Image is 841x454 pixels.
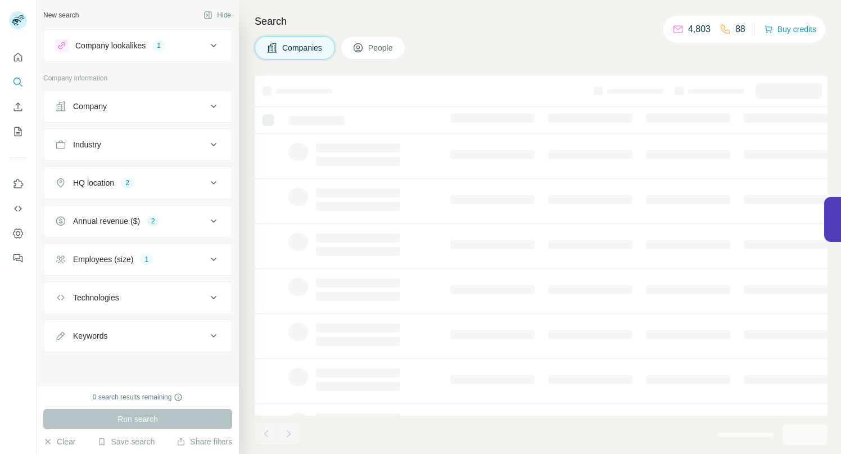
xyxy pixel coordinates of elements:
button: Hide [196,7,239,24]
button: HQ location2 [44,169,232,196]
div: Company [73,101,107,112]
button: Employees (size)1 [44,246,232,273]
span: People [368,42,394,53]
button: Company lookalikes1 [44,32,232,59]
button: Search [9,72,27,92]
div: Industry [73,139,101,150]
button: Buy credits [764,21,816,37]
p: 88 [735,23,745,36]
button: Feedback [9,248,27,268]
div: HQ location [73,177,114,188]
div: New search [43,10,79,20]
div: Technologies [73,292,119,303]
button: Enrich CSV [9,97,27,117]
button: Save search [97,436,155,447]
p: 4,803 [688,23,711,36]
button: Quick start [9,47,27,68]
div: Company lookalikes [75,40,146,51]
button: My lists [9,122,27,142]
div: Keywords [73,330,107,341]
button: Share filters [177,436,232,447]
p: Company information [43,73,232,83]
div: 2 [147,216,160,226]
button: Annual revenue ($)2 [44,208,232,235]
button: Use Surfe on LinkedIn [9,174,27,194]
button: Technologies [44,284,232,311]
div: 1 [140,254,153,264]
div: 0 search results remaining [93,392,183,402]
button: Industry [44,131,232,158]
div: Employees (size) [73,254,133,265]
div: 1 [152,41,165,51]
h4: Search [255,14,828,29]
button: Company [44,93,232,120]
div: 2 [121,178,134,188]
button: Keywords [44,322,232,349]
button: Dashboard [9,223,27,244]
button: Clear [43,436,75,447]
div: Annual revenue ($) [73,215,140,227]
span: Companies [282,42,323,53]
button: Use Surfe API [9,199,27,219]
